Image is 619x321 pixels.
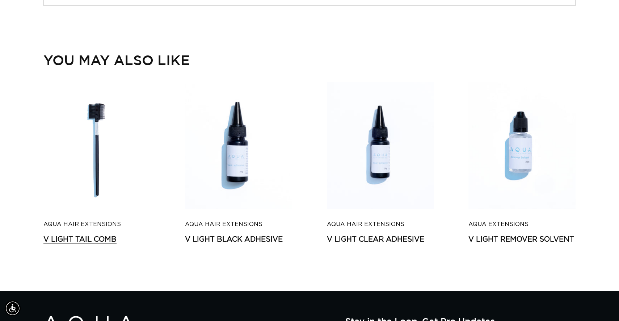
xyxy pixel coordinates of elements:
img: V Light Clear Adhesive [327,82,434,209]
a: V Light Clear Adhesive [327,235,434,244]
a: V Light Tail Comb [43,235,151,244]
h2: You may also like [43,49,576,71]
a: V Light Black Adhesive [185,235,292,244]
iframe: Chat Widget [583,286,619,321]
div: Accessibility Menu [5,300,21,316]
a: V Light Remover Solvent [468,235,576,244]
